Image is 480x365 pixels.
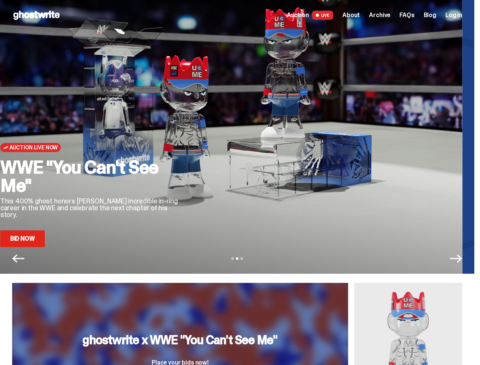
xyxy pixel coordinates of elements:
span: LIVE [312,11,334,20]
a: Bid Now [0,230,45,247]
button: Next [450,252,462,265]
a: Log in [445,12,462,18]
p: This 400% ghost honors [PERSON_NAME] incredible in-ring career in the WWE and celebrate the next ... [0,198,183,218]
span: Auction Live Now [10,144,58,151]
a: Blog [424,12,436,18]
button: View slide 1 [231,257,234,260]
button: Previous [12,252,24,265]
h3: ghostwrite x WWE "You Can't See Me" [82,334,277,346]
a: Archive [369,12,390,18]
a: About [342,12,360,18]
span: Auction [287,12,309,18]
button: View slide 2 [236,257,238,260]
h2: WWE "You Can't See Me" [0,158,183,195]
a: Auction LIVE [287,11,333,20]
a: FAQs [399,12,414,18]
button: View slide 3 [241,257,243,260]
